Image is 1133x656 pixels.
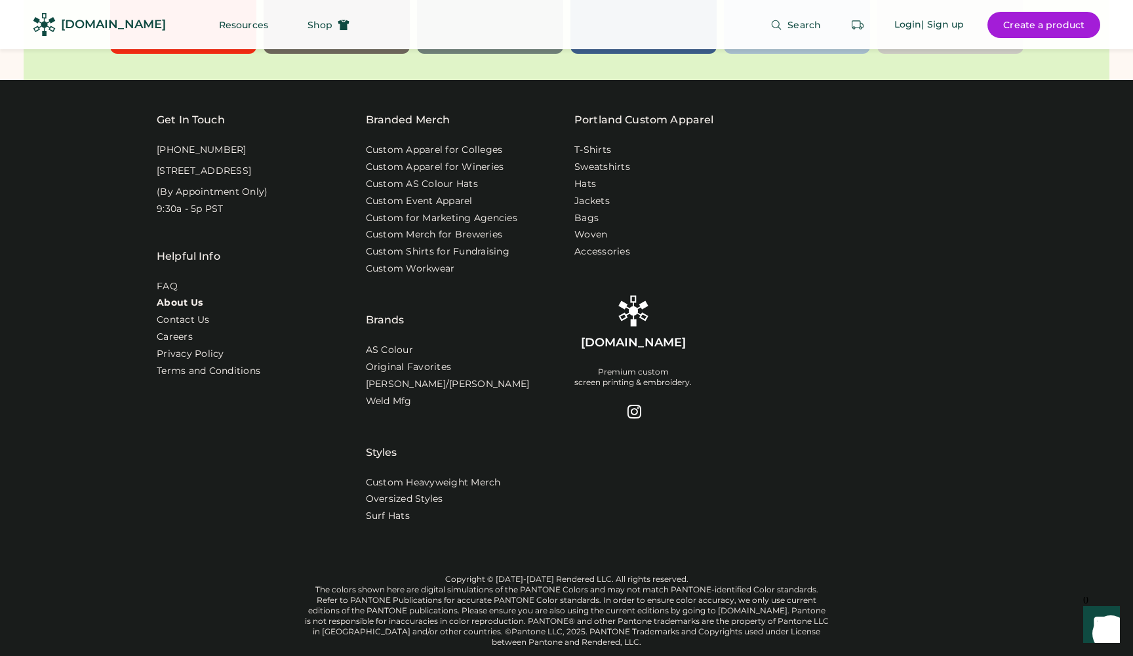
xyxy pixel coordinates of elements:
div: Styles [366,412,397,461]
div: Get In Touch [157,112,225,128]
a: Hats [574,178,596,191]
a: Contact Us [157,314,210,327]
a: Custom AS Colour Hats [366,178,478,191]
a: Surf Hats [366,510,410,523]
button: Create a product [987,12,1100,38]
div: Terms and Conditions [157,365,260,378]
a: Privacy Policy [157,348,224,361]
button: Retrieve an order [845,12,871,38]
a: AS Colour [366,344,413,357]
div: Branded Merch [366,112,450,128]
div: [DOMAIN_NAME] [581,335,686,351]
span: Search [787,20,821,30]
a: Careers [157,331,193,344]
a: T-Shirts [574,144,611,157]
a: About Us [157,297,203,310]
a: Custom Event Apparel [366,195,473,208]
a: Bags [574,212,599,225]
div: (By Appointment Only) [157,186,268,199]
div: [PHONE_NUMBER] [157,144,247,157]
div: Brands [366,279,405,328]
img: Rendered Logo - Screens [33,13,56,36]
a: Oversized Styles [366,493,443,506]
span: Shop [308,20,332,30]
a: Custom Heavyweight Merch [366,476,501,489]
div: Premium custom screen printing & embroidery. [574,367,692,388]
div: Helpful Info [157,249,220,264]
a: Custom for Marketing Agencies [366,212,517,225]
div: [DOMAIN_NAME] [61,16,166,33]
div: Login [894,18,922,31]
iframe: Front Chat [1071,597,1127,653]
button: Search [755,12,837,38]
a: FAQ [157,280,178,293]
a: Accessories [574,245,630,258]
a: [PERSON_NAME]/[PERSON_NAME] [366,378,530,391]
a: Woven [574,228,607,241]
div: 9:30a - 5p PST [157,203,224,216]
a: Custom Shirts for Fundraising [366,245,509,258]
img: Rendered Logo - Screens [618,295,649,327]
div: Copyright © [DATE]-[DATE] Rendered LLC. All rights reserved. The colors shown here are digital si... [304,574,829,647]
a: Custom Merch for Breweries [366,228,503,241]
a: Jackets [574,195,610,208]
div: [STREET_ADDRESS] [157,165,251,178]
a: Custom Apparel for Wineries [366,161,504,174]
a: Weld Mfg [366,395,412,408]
a: Custom Workwear [366,262,455,276]
div: | Sign up [921,18,964,31]
button: Shop [292,12,365,38]
a: Custom Apparel for Colleges [366,144,503,157]
a: Portland Custom Apparel [574,112,713,128]
button: Resources [203,12,284,38]
a: Original Favorites [366,361,452,374]
a: Sweatshirts [574,161,630,174]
